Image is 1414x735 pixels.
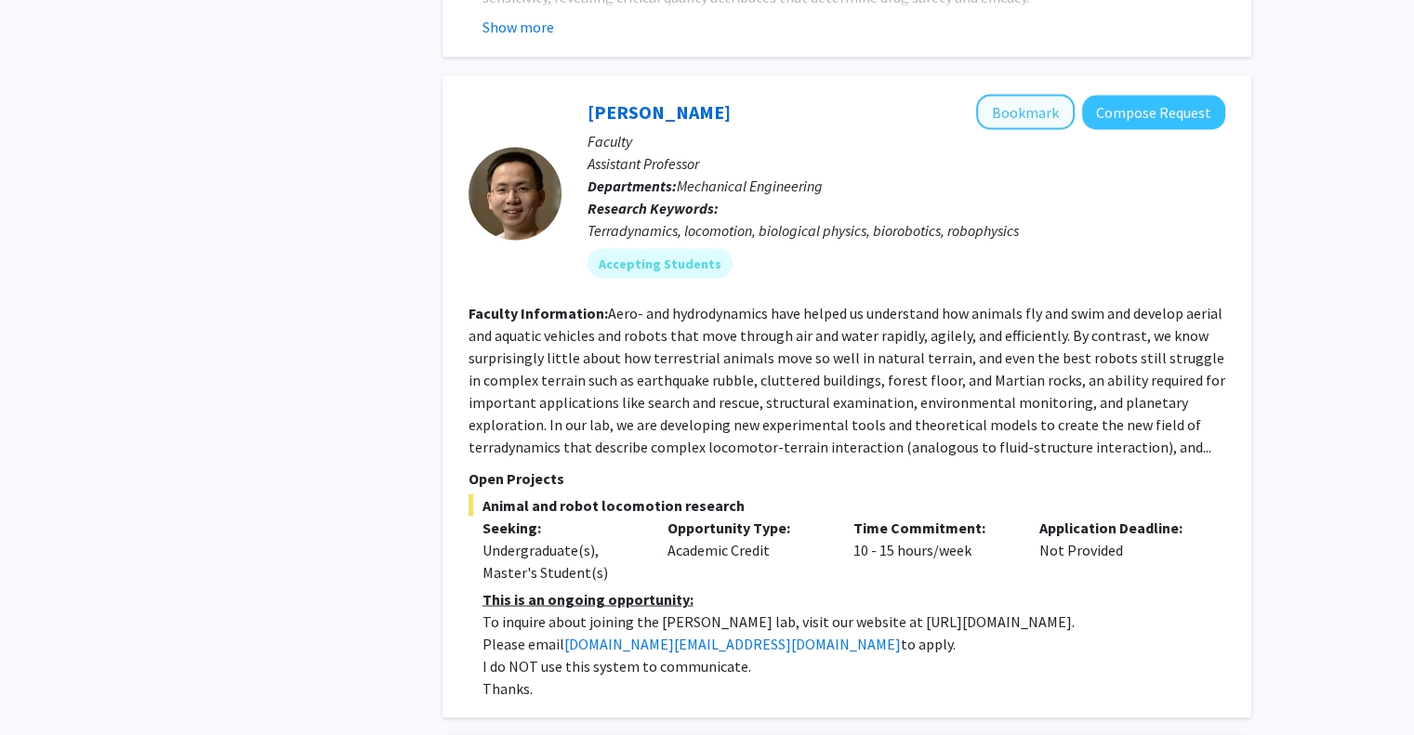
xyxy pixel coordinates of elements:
button: Add Chen Li to Bookmarks [976,94,1075,129]
div: Undergraduate(s), Master's Student(s) [482,538,641,583]
b: Faculty Information: [469,303,608,322]
p: Faculty [588,129,1225,151]
mat-chip: Accepting Students [588,248,733,278]
p: Please email to apply. [482,632,1225,654]
p: Assistant Professor [588,151,1225,174]
a: [PERSON_NAME] [588,99,731,123]
div: 10 - 15 hours/week [839,516,1025,583]
p: Application Deadline: [1039,516,1197,538]
p: Time Commitment: [853,516,1011,538]
iframe: Chat [14,651,79,721]
p: Opportunity Type: [667,516,826,538]
div: Academic Credit [654,516,839,583]
p: I do NOT use this system to communicate. [482,654,1225,676]
div: Terradynamics, locomotion, biological physics, biorobotics, robophysics [588,218,1225,241]
p: Seeking: [482,516,641,538]
span: Animal and robot locomotion research [469,493,1225,516]
span: Mechanical Engineering [677,176,823,194]
p: Thanks. [482,676,1225,699]
div: Not Provided [1025,516,1211,583]
b: Research Keywords: [588,198,719,217]
u: This is an ongoing opportunity: [482,589,694,608]
button: Show more [482,16,554,38]
fg-read-more: Aero- and hydrodynamics have helped us understand how animals fly and swim and develop aerial and... [469,303,1225,455]
p: To inquire about joining the [PERSON_NAME] lab, visit our website at [URL][DOMAIN_NAME]. [482,610,1225,632]
a: [DOMAIN_NAME][EMAIL_ADDRESS][DOMAIN_NAME] [564,634,901,652]
p: Open Projects [469,466,1225,489]
b: Departments: [588,176,677,194]
button: Compose Request to Chen Li [1082,95,1225,129]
